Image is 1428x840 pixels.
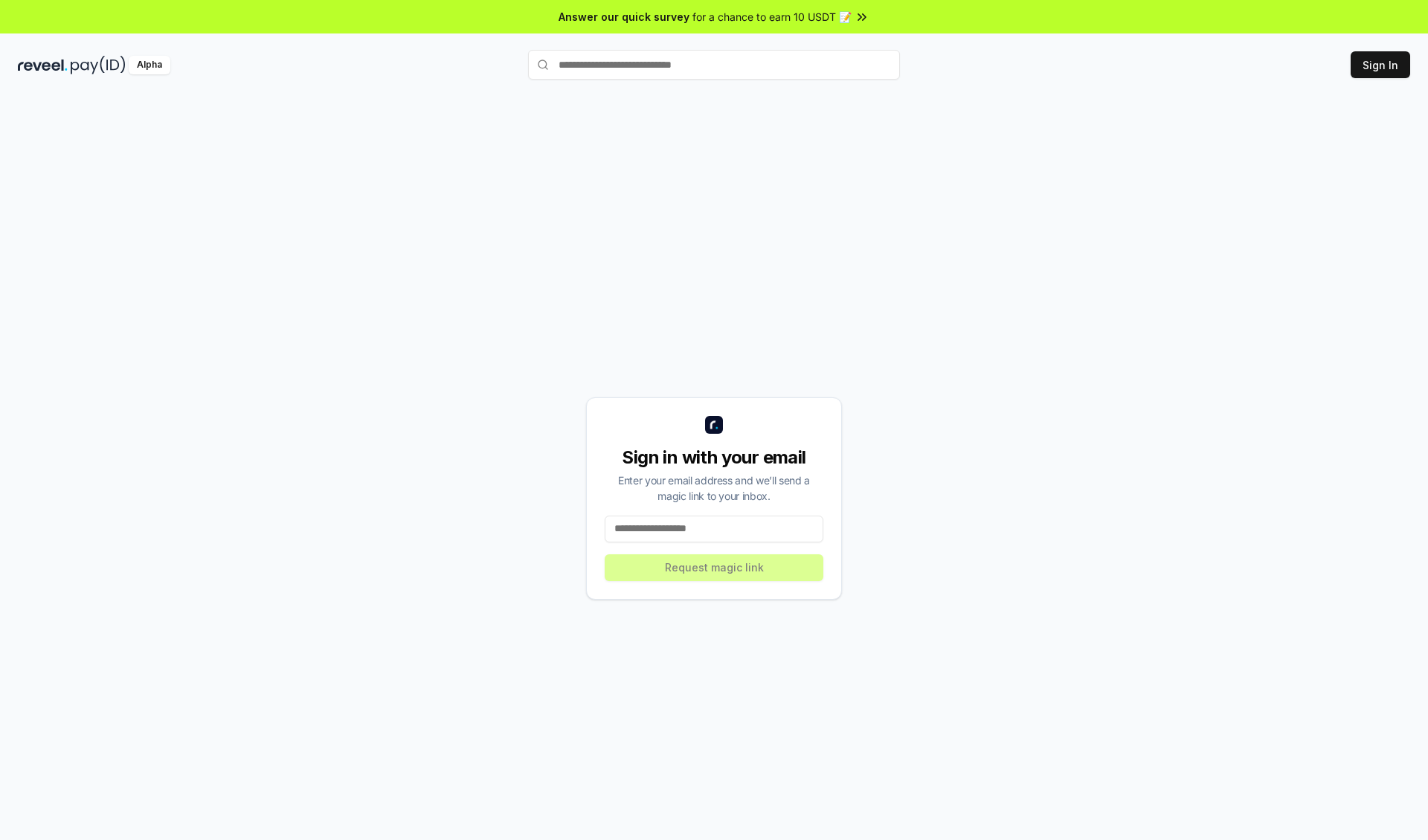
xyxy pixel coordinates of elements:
div: Alpha [129,56,170,74]
span: Answer our quick survey [559,9,689,25]
span: for a chance to earn 10 USDT 📝 [692,9,852,25]
div: Enter your email address and we’ll send a magic link to your inbox. [605,472,823,504]
img: pay_id [71,56,126,74]
button: Sign In [1351,51,1410,78]
div: Sign in with your email [605,446,823,469]
img: reveel_dark [18,56,68,74]
img: logo_small [705,416,723,434]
